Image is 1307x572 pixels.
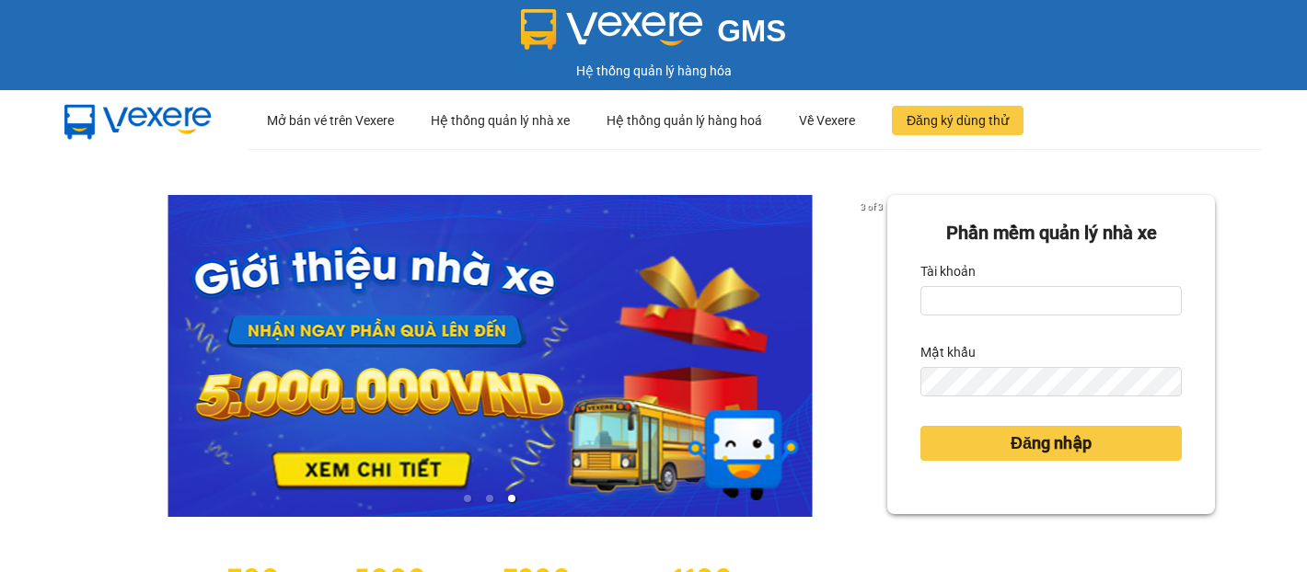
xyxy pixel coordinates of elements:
[920,286,1182,315] input: Tài khoản
[607,91,762,150] div: Hệ thống quản lý hàng hoá
[920,219,1182,247] div: Phần mềm quản lý nhà xe
[855,195,887,219] p: 3 of 3
[920,367,1182,396] input: Mật khẩu
[508,495,515,502] li: slide item 3
[799,91,855,150] div: Về Vexere
[46,90,230,151] img: mbUUG5Q.png
[464,495,471,502] li: slide item 1
[521,28,787,42] a: GMS
[920,426,1182,461] button: Đăng nhập
[920,337,976,367] label: Mật khẩu
[862,195,887,517] button: next slide / item
[920,257,976,286] label: Tài khoản
[92,195,118,517] button: previous slide / item
[521,9,703,50] img: logo 2
[267,91,394,150] div: Mở bán vé trên Vexere
[486,495,493,502] li: slide item 2
[1011,430,1092,456] span: Đăng nhập
[892,106,1024,135] button: Đăng ký dùng thử
[431,91,570,150] div: Hệ thống quản lý nhà xe
[717,14,786,48] span: GMS
[907,110,1009,131] span: Đăng ký dùng thử
[5,61,1302,81] div: Hệ thống quản lý hàng hóa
